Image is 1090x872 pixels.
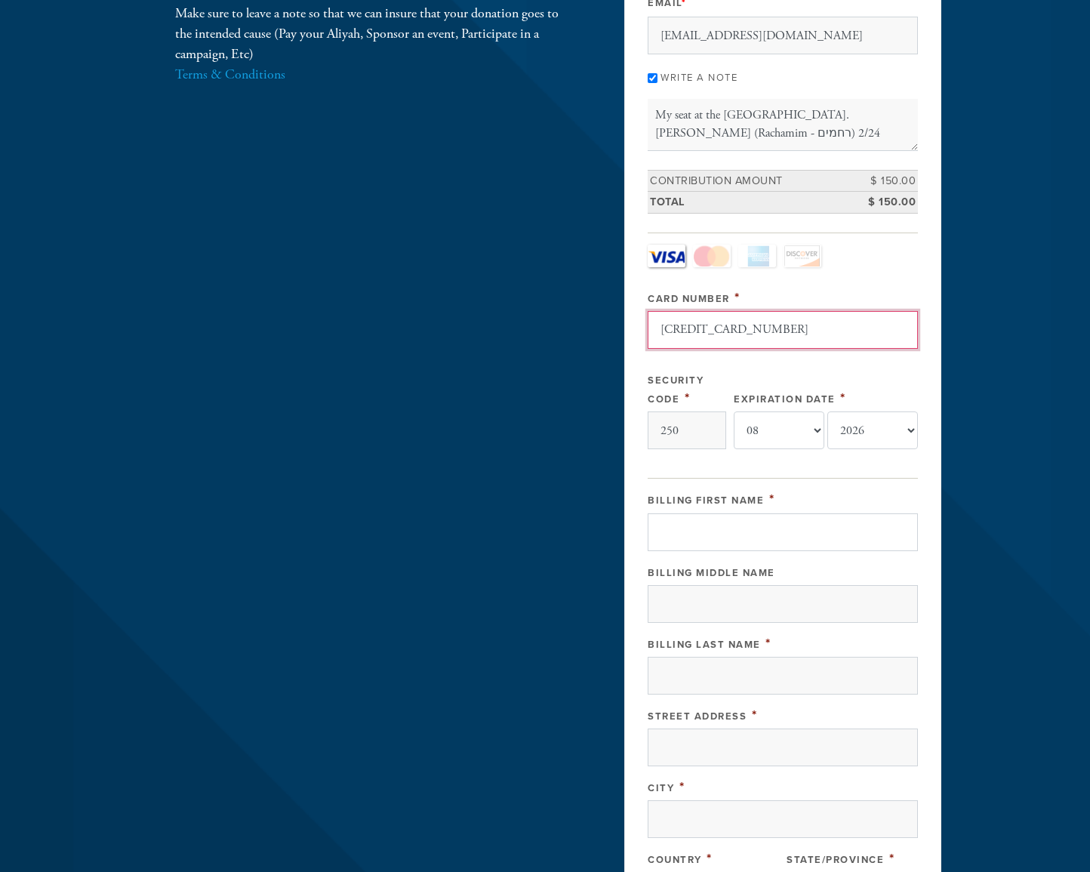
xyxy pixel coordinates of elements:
label: Billing Last Name [648,639,761,651]
span: This field is required. [685,390,691,406]
span: This field is required. [679,778,685,795]
a: Discover [784,245,821,267]
label: Expiration Date [734,393,836,405]
label: Country [648,854,702,866]
span: This field is required. [707,850,713,867]
span: This field is required. [734,289,741,306]
a: MasterCard [693,245,731,267]
a: Amex [738,245,776,267]
span: This field is required. [769,491,775,507]
td: $ 150.00 [850,170,918,192]
span: This field is required. [889,850,895,867]
td: $ 150.00 [850,192,918,214]
label: State/Province [787,854,884,866]
td: Total [648,192,850,214]
label: Billing Middle Name [648,567,775,579]
span: This field is required. [765,635,771,652]
a: Visa [648,245,685,267]
label: Security Code [648,374,704,405]
span: This field is required. [840,390,846,406]
label: Write a note [660,72,737,84]
a: Terms & Conditions [175,66,285,83]
label: Street Address [648,710,747,723]
select: Expiration Date year [827,411,918,449]
td: Contribution Amount [648,170,850,192]
span: This field is required. [752,707,758,723]
div: Make sure to leave a note so that we can insure that your donation goes to the intended cause (Pa... [175,3,575,85]
label: Card Number [648,293,730,305]
select: Expiration Date month [734,411,824,449]
label: Billing First Name [648,495,764,507]
label: City [648,782,674,794]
